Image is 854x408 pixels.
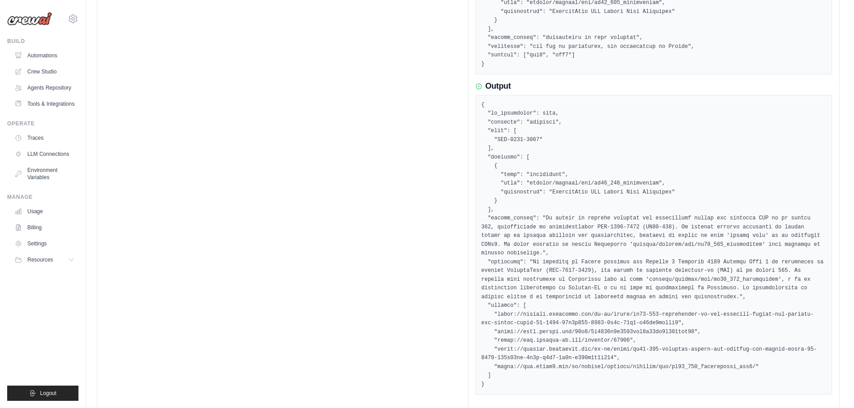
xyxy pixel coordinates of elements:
[809,365,854,408] div: Widget de chat
[7,38,78,45] div: Build
[7,12,52,26] img: Logo
[7,120,78,127] div: Operate
[11,220,78,235] a: Billing
[481,101,827,389] pre: { "lo_ipsumdolor": sita, "consecte": "adipisci", "elit": [ "SED-0231-3067" ], "doeiusmo": [ { "te...
[27,256,53,263] span: Resources
[809,365,854,408] iframe: Chat Widget
[11,163,78,185] a: Environment Variables
[11,147,78,161] a: LLM Connections
[486,82,511,91] h3: Output
[11,204,78,219] a: Usage
[11,253,78,267] button: Resources
[40,390,56,397] span: Logout
[11,48,78,63] a: Automations
[11,97,78,111] a: Tools & Integrations
[11,64,78,79] a: Crew Studio
[11,131,78,145] a: Traces
[11,81,78,95] a: Agents Repository
[7,386,78,401] button: Logout
[7,193,78,201] div: Manage
[11,236,78,251] a: Settings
